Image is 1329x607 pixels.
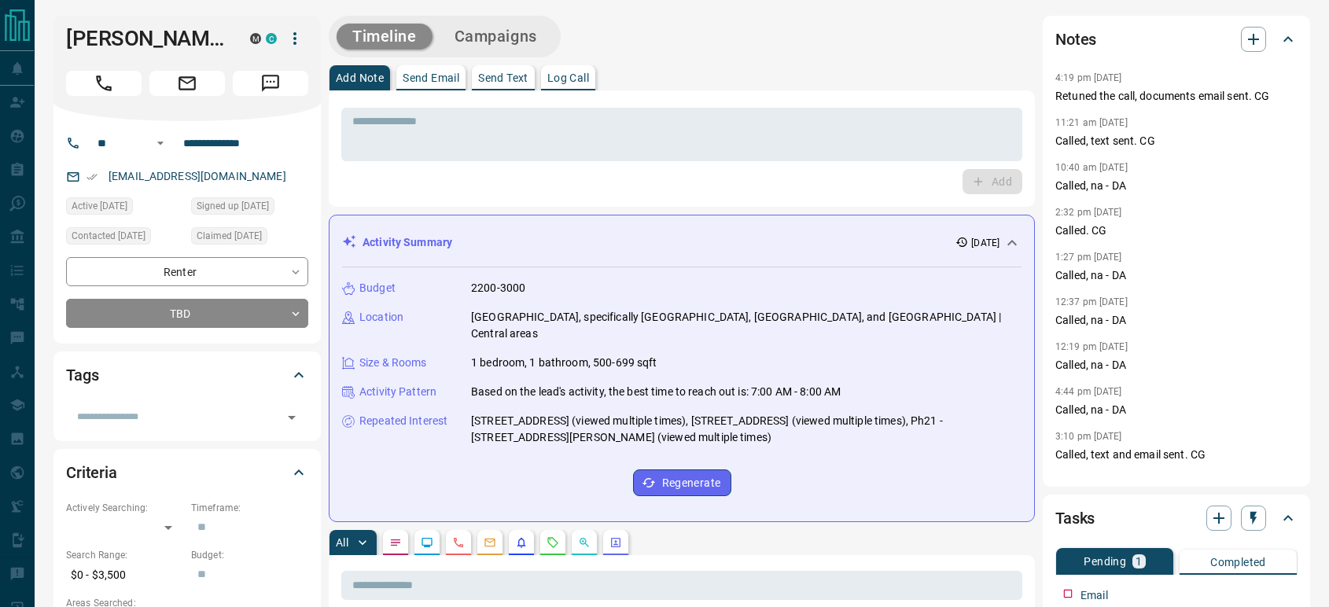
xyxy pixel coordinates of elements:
[389,536,402,549] svg: Notes
[1055,72,1122,83] p: 4:19 pm [DATE]
[547,536,559,549] svg: Requests
[151,134,170,153] button: Open
[471,384,841,400] p: Based on the lead's activity, the best time to reach out is: 7:00 AM - 8:00 AM
[1055,162,1128,173] p: 10:40 am [DATE]
[547,72,589,83] p: Log Call
[471,280,525,296] p: 2200-3000
[478,72,528,83] p: Send Text
[191,501,308,515] p: Timeframe:
[66,454,308,491] div: Criteria
[1055,223,1298,239] p: Called. CG
[1055,447,1298,463] p: Called, text and email sent. CG
[337,24,433,50] button: Timeline
[66,197,183,219] div: Sat Aug 16 2025
[359,355,427,371] p: Size & Rooms
[336,537,348,548] p: All
[66,299,308,328] div: TBD
[1055,27,1096,52] h2: Notes
[66,71,142,96] span: Call
[342,228,1022,257] div: Activity Summary[DATE]
[471,355,657,371] p: 1 bedroom, 1 bathroom, 500-699 sqft
[452,536,465,549] svg: Calls
[484,536,496,549] svg: Emails
[66,26,226,51] h1: [PERSON_NAME]
[421,536,433,549] svg: Lead Browsing Activity
[281,407,303,429] button: Open
[1055,117,1128,128] p: 11:21 am [DATE]
[1055,88,1298,105] p: Retuned the call, documents email sent. CG
[72,228,145,244] span: Contacted [DATE]
[66,227,183,249] div: Sat Aug 16 2025
[336,72,384,83] p: Add Note
[197,198,269,214] span: Signed up [DATE]
[439,24,553,50] button: Campaigns
[66,548,183,562] p: Search Range:
[1210,557,1266,568] p: Completed
[1055,133,1298,149] p: Called, text sent. CG
[191,227,308,249] div: Sat May 31 2025
[149,71,225,96] span: Email
[191,548,308,562] p: Budget:
[1055,357,1298,373] p: Called, na - DA
[1055,476,1122,487] p: 2:15 pm [DATE]
[1055,267,1298,284] p: Called, na - DA
[72,198,127,214] span: Active [DATE]
[1055,386,1122,397] p: 4:44 pm [DATE]
[359,384,436,400] p: Activity Pattern
[66,362,98,388] h2: Tags
[1055,207,1122,218] p: 2:32 pm [DATE]
[66,562,183,588] p: $0 - $3,500
[66,257,308,286] div: Renter
[1055,252,1122,263] p: 1:27 pm [DATE]
[515,536,528,549] svg: Listing Alerts
[1055,402,1298,418] p: Called, na - DA
[578,536,591,549] svg: Opportunities
[1136,556,1142,567] p: 1
[1055,431,1122,442] p: 3:10 pm [DATE]
[363,234,452,251] p: Activity Summary
[1055,178,1298,194] p: Called, na - DA
[471,413,1022,446] p: [STREET_ADDRESS] (viewed multiple times), [STREET_ADDRESS] (viewed multiple times), Ph21 - [STREE...
[1055,506,1095,531] h2: Tasks
[233,71,308,96] span: Message
[359,309,403,326] p: Location
[403,72,459,83] p: Send Email
[633,469,731,496] button: Regenerate
[66,501,183,515] p: Actively Searching:
[471,309,1022,342] p: [GEOGRAPHIC_DATA], specifically [GEOGRAPHIC_DATA], [GEOGRAPHIC_DATA], and [GEOGRAPHIC_DATA] | Cen...
[1084,556,1126,567] p: Pending
[197,228,262,244] span: Claimed [DATE]
[1055,341,1128,352] p: 12:19 pm [DATE]
[1055,312,1298,329] p: Called, na - DA
[66,356,308,394] div: Tags
[109,170,286,182] a: [EMAIL_ADDRESS][DOMAIN_NAME]
[87,171,98,182] svg: Email Verified
[250,33,261,44] div: mrloft.ca
[1055,499,1298,537] div: Tasks
[66,460,117,485] h2: Criteria
[1081,587,1108,604] p: Email
[359,413,447,429] p: Repeated Interest
[266,33,277,44] div: condos.ca
[971,236,1000,250] p: [DATE]
[1055,20,1298,58] div: Notes
[191,197,308,219] div: Tue Mar 26 2024
[1055,296,1128,307] p: 12:37 pm [DATE]
[609,536,622,549] svg: Agent Actions
[359,280,396,296] p: Budget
